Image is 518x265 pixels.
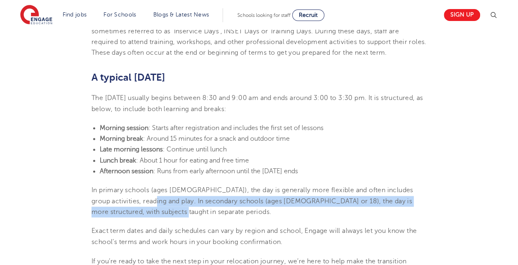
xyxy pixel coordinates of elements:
[20,5,52,26] img: Engage Education
[100,135,143,142] b: Morning break
[148,124,323,132] span: : Starts after registration and includes the first set of lessons
[91,227,417,245] span: Exact term dates and daily schedules can vary by region and school, Engage will always let you kn...
[292,9,324,21] a: Recruit
[143,135,290,142] span: : Around 15 minutes for a snack and outdoor time
[91,94,423,112] span: The [DATE] usually begins between 8:30 and 9:00 am and ends around 3:00 to 3:30 pm. It is structu...
[100,124,148,132] b: Morning session
[100,157,136,164] b: Lunch break
[163,146,227,153] span: : Continue until lunch
[299,12,318,18] span: Recruit
[100,146,163,153] b: Late morning lessons
[63,12,87,18] a: Find jobs
[103,12,136,18] a: For Schools
[444,9,480,21] a: Sign up
[91,72,165,83] b: A typical [DATE]
[237,12,291,18] span: Schools looking for staff
[153,167,298,175] span: : Runs from early afternoon until the [DATE] ends
[136,157,249,164] span: : About 1 hour for eating and free time
[153,12,209,18] a: Blogs & Latest News
[100,167,153,175] b: Afternoon session
[91,186,413,216] span: In primary schools (ages [DEMOGRAPHIC_DATA]), the day is generally more flexible and often includ...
